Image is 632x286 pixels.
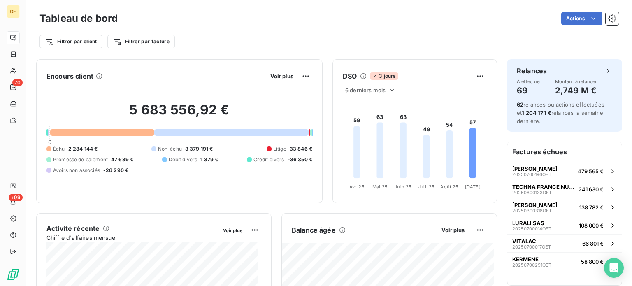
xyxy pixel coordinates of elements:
[46,71,93,81] h6: Encours client
[512,263,551,267] span: 20250700291OET
[223,228,242,233] span: Voir plus
[349,184,365,190] tspan: Avr. 25
[512,190,552,195] span: 20250800133OET
[578,168,604,174] span: 479 565 €
[522,109,551,116] span: 1 204 171 €
[68,145,98,153] span: 2 284 144 €
[290,145,312,153] span: 33 846 €
[370,72,398,80] span: 3 jours
[512,226,551,231] span: 20250700014OET
[512,165,558,172] span: [PERSON_NAME]
[103,167,128,174] span: -26 290 €
[517,101,523,108] span: 62
[579,204,604,211] span: 138 782 €
[46,233,217,242] span: Chiffre d'affaires mensuel
[507,162,622,180] button: [PERSON_NAME]20250700196OET479 565 €
[7,268,20,281] img: Logo LeanPay
[517,101,604,124] span: relances ou actions effectuées et relancés la semaine dernière.
[107,35,175,48] button: Filtrer par facture
[561,12,602,25] button: Actions
[517,66,547,76] h6: Relances
[439,226,467,234] button: Voir plus
[579,222,604,229] span: 108 000 €
[253,156,284,163] span: Crédit divers
[343,71,357,81] h6: DSO
[507,234,622,252] button: VITALAC20250700017OET66 801 €
[512,184,575,190] span: TECHNA FRANCE NUTRITION
[555,84,597,97] h4: 2,749 M €
[273,145,286,153] span: Litige
[465,184,481,190] tspan: [DATE]
[169,156,197,163] span: Débit divers
[345,87,386,93] span: 6 derniers mois
[200,156,218,163] span: 1 379 €
[555,79,597,84] span: Montant à relancer
[517,79,541,84] span: À effectuer
[512,208,552,213] span: 20250300318OET
[46,223,100,233] h6: Activité récente
[441,227,465,233] span: Voir plus
[512,238,536,244] span: VITALAC
[372,184,388,190] tspan: Mai 25
[111,156,133,163] span: 47 639 €
[48,139,51,145] span: 0
[46,102,312,126] h2: 5 683 556,92 €
[517,84,541,97] h4: 69
[507,252,622,270] button: KERMENE20250700291OET58 800 €
[395,184,411,190] tspan: Juin 25
[440,184,458,190] tspan: Août 25
[39,11,118,26] h3: Tableau de bord
[39,35,102,48] button: Filtrer par client
[12,79,23,86] span: 70
[512,244,551,249] span: 20250700017OET
[581,258,604,265] span: 58 800 €
[512,220,544,226] span: LURALI SAS
[9,194,23,201] span: +99
[512,172,551,177] span: 20250700196OET
[604,258,624,278] div: Open Intercom Messenger
[53,156,108,163] span: Promesse de paiement
[185,145,213,153] span: 3 379 191 €
[270,73,293,79] span: Voir plus
[507,142,622,162] h6: Factures échues
[579,186,604,193] span: 241 630 €
[512,202,558,208] span: [PERSON_NAME]
[507,216,622,234] button: LURALI SAS20250700014OET108 000 €
[292,225,336,235] h6: Balance âgée
[7,5,20,18] div: OE
[582,240,604,247] span: 66 801 €
[288,156,312,163] span: -36 350 €
[53,167,100,174] span: Avoirs non associés
[53,145,65,153] span: Échu
[507,180,622,198] button: TECHNA FRANCE NUTRITION20250800133OET241 630 €
[221,226,245,234] button: Voir plus
[507,198,622,216] button: [PERSON_NAME]20250300318OET138 782 €
[418,184,434,190] tspan: Juil. 25
[512,256,539,263] span: KERMENE
[268,72,296,80] button: Voir plus
[158,145,182,153] span: Non-échu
